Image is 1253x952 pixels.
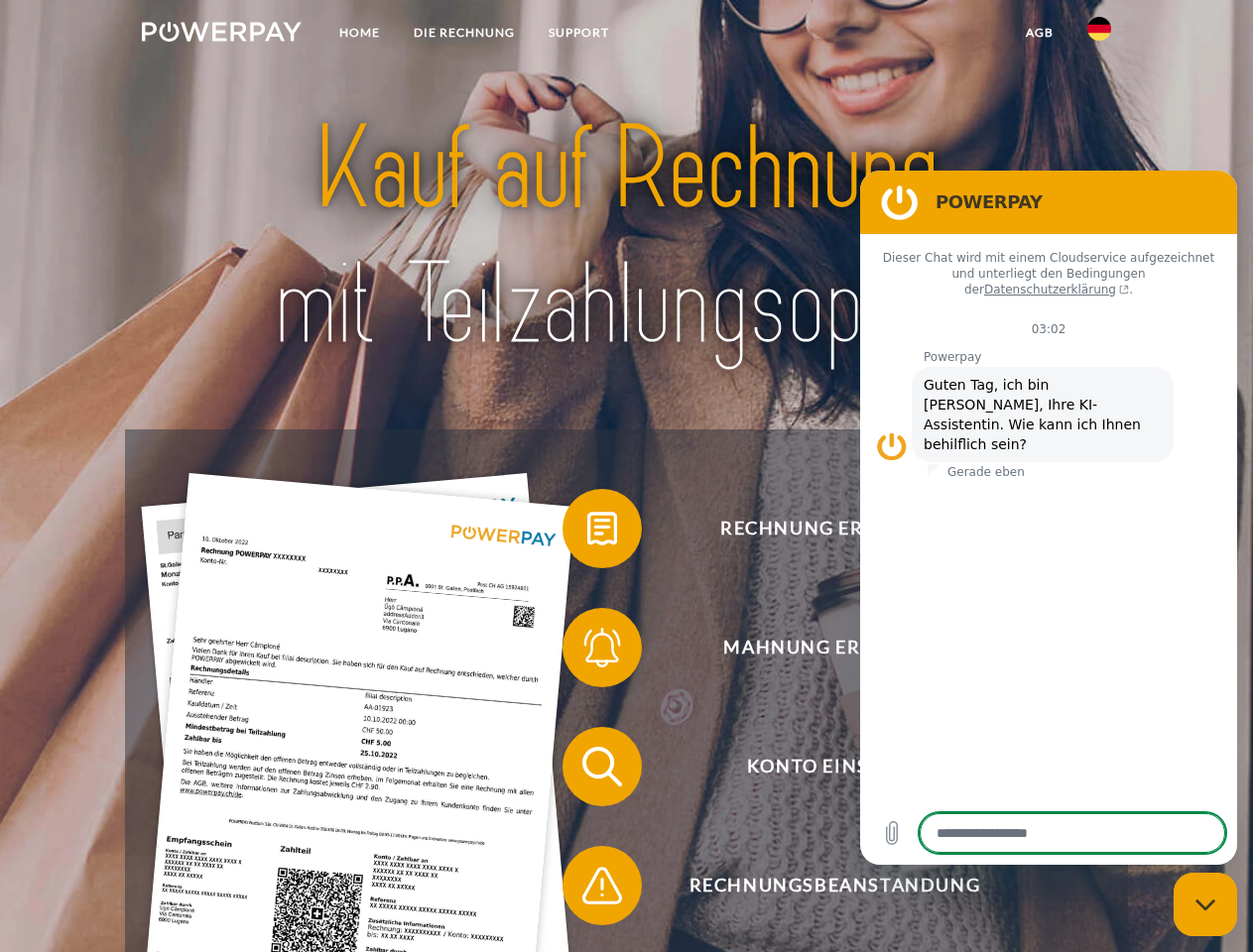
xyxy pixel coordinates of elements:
iframe: Schaltfläche zum Öffnen des Messaging-Fensters; Konversation läuft [1174,873,1237,936]
a: DIE RECHNUNG [397,15,532,51]
img: title-powerpay_de.svg [189,95,1064,380]
a: SUPPORT [532,15,626,51]
button: Rechnung erhalten? [563,489,1078,568]
img: qb_search.svg [577,742,627,791]
button: Mahnung erhalten? [563,608,1078,687]
img: de [1087,17,1111,41]
img: qb_warning.svg [577,861,627,910]
img: qb_bell.svg [577,623,627,672]
span: Rechnung erhalten? [591,489,1077,568]
button: Rechnungsbeanstandung [563,846,1078,925]
img: logo-powerpay-white.svg [142,22,302,42]
iframe: Messaging-Fenster [860,171,1237,865]
span: Mahnung erhalten? [591,608,1077,687]
img: qb_bill.svg [577,504,627,553]
button: Konto einsehen [563,727,1078,806]
a: agb [1009,15,1070,51]
span: Rechnungsbeanstandung [591,846,1077,925]
a: Home [322,15,397,51]
span: Konto einsehen [591,727,1077,806]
